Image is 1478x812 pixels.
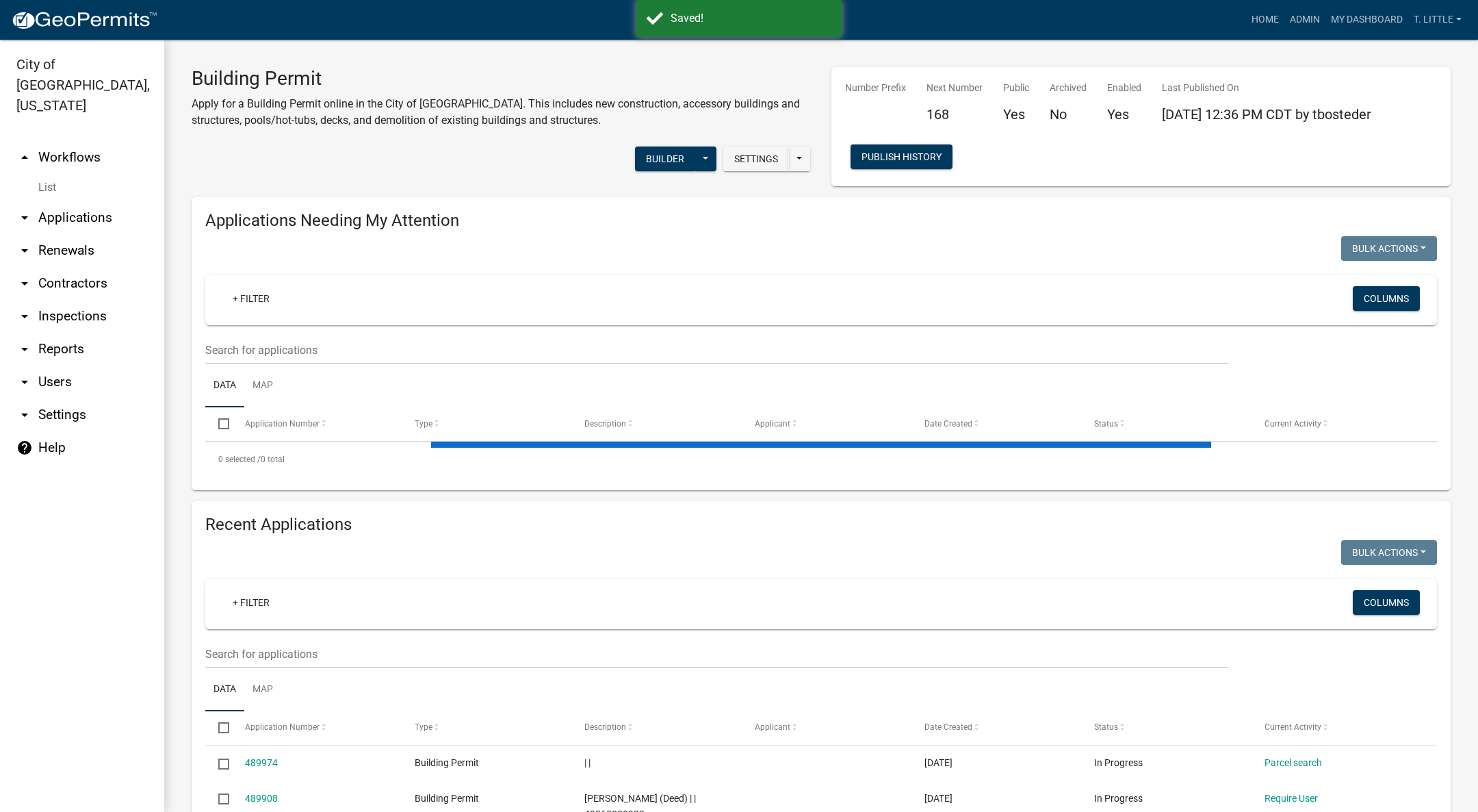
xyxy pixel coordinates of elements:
button: Columns [1353,286,1420,311]
datatable-header-cell: Applicant [742,407,911,440]
button: Publish History [851,144,952,169]
span: Date Created [924,419,972,429]
a: My Dashboard [1325,7,1408,33]
i: help [16,440,33,456]
p: Next Number [926,81,983,95]
i: arrow_drop_up [16,149,33,166]
a: Parcel search [1265,757,1322,768]
datatable-header-cell: Applicant [742,711,911,744]
span: Type [415,419,432,429]
datatable-header-cell: Status [1081,711,1251,744]
p: Number Prefix [845,81,906,95]
i: arrow_drop_down [16,210,33,226]
h4: Applications Needing My Attention [205,211,1437,231]
a: Map [244,364,281,408]
datatable-header-cell: Type [402,407,571,440]
wm-modal-confirm: Workflow Publish History [851,153,952,164]
i: arrow_drop_down [16,374,33,390]
span: Date Created [924,722,972,732]
button: Bulk Actions [1341,236,1437,261]
datatable-header-cell: Application Number [231,407,401,440]
h5: Yes [1003,106,1029,123]
span: Description [584,722,626,732]
datatable-header-cell: Current Activity [1252,407,1421,440]
span: Current Activity [1265,419,1321,429]
span: 0 selected / [218,455,261,464]
input: Search for applications [205,336,1228,364]
a: Admin [1284,7,1325,33]
span: In Progress [1094,793,1143,804]
datatable-header-cell: Date Created [911,407,1081,440]
p: Last Published On [1162,81,1371,95]
i: arrow_drop_down [16,308,33,325]
span: | | [584,757,591,768]
h5: 168 [926,106,983,123]
a: Map [244,668,281,712]
span: 10/08/2025 [924,757,952,768]
h5: Yes [1107,106,1141,123]
a: 489908 [245,793,278,804]
h5: No [1050,106,1087,123]
span: Status [1094,419,1118,429]
i: arrow_drop_down [16,407,33,423]
a: Require User [1265,793,1318,804]
a: Home [1246,7,1284,33]
a: Data [205,668,244,712]
button: Bulk Actions [1341,540,1437,565]
datatable-header-cell: Date Created [911,711,1081,744]
a: T. Little [1408,7,1467,33]
i: arrow_drop_down [16,341,33,357]
span: Application Number [245,722,320,732]
span: Building Permit [415,757,479,768]
span: Building Permit [415,793,479,804]
p: Enabled [1107,81,1141,95]
span: Status [1094,722,1118,732]
i: arrow_drop_down [16,275,33,292]
span: Application Number [245,419,320,429]
button: Builder [635,147,695,171]
datatable-header-cell: Type [402,711,571,744]
p: Archived [1050,81,1087,95]
datatable-header-cell: Select [205,407,231,440]
datatable-header-cell: Status [1081,407,1251,440]
button: Columns [1353,590,1420,615]
h3: Building Permit [192,67,811,90]
datatable-header-cell: Current Activity [1252,711,1421,744]
datatable-header-cell: Description [571,407,741,440]
a: 489974 [245,757,278,768]
span: Type [415,722,432,732]
span: Applicant [755,419,790,429]
span: Current Activity [1265,722,1321,732]
input: Search for applications [205,640,1228,668]
datatable-header-cell: Application Number [231,711,401,744]
datatable-header-cell: Description [571,711,741,744]
a: + Filter [222,286,281,311]
i: arrow_drop_down [16,242,33,259]
a: + Filter [222,590,281,615]
div: 0 total [205,442,1437,477]
span: 10/08/2025 [924,793,952,804]
a: Data [205,364,244,408]
p: Apply for a Building Permit online in the City of [GEOGRAPHIC_DATA]. This includes new constructi... [192,96,811,129]
span: In Progress [1094,757,1143,768]
span: [DATE] 12:36 PM CDT by tbosteder [1162,106,1371,123]
p: Public [1003,81,1029,95]
span: Applicant [755,722,790,732]
div: Saved! [671,10,831,27]
datatable-header-cell: Select [205,711,231,744]
button: Settings [723,147,789,171]
h4: Recent Applications [205,515,1437,535]
span: Description [584,419,626,429]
